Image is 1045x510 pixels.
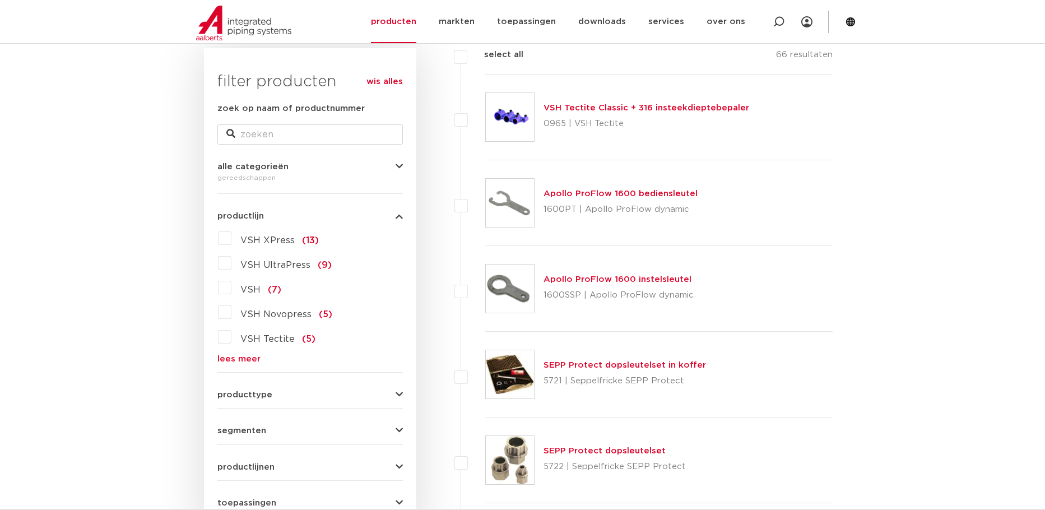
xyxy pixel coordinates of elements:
span: productlijn [217,212,264,220]
span: (5) [319,310,332,319]
a: Apollo ProFlow 1600 instelsleutel [544,275,691,284]
p: 5721 | Seppelfricke SEPP Protect [544,372,706,390]
div: gereedschappen [217,171,403,184]
a: SEPP Protect dopsleutelset in koffer [544,361,706,369]
button: toepassingen [217,499,403,507]
span: productlijnen [217,463,275,471]
p: 0965 | VSH Tectite [544,115,749,133]
h3: filter producten [217,71,403,93]
input: zoeken [217,124,403,145]
span: VSH UltraPress [240,261,310,270]
span: VSH XPress [240,236,295,245]
img: Thumbnail for SEPP Protect dopsleutelset [486,436,534,484]
a: VSH Tectite Classic + 316 insteekdieptebepaler [544,104,749,112]
button: producttype [217,391,403,399]
a: Apollo ProFlow 1600 bediensleutel [544,189,698,198]
span: VSH Novopress [240,310,312,319]
a: SEPP Protect dopsleutelset [544,447,666,455]
span: (7) [268,285,281,294]
span: alle categorieën [217,163,289,171]
img: Thumbnail for VSH Tectite Classic + 316 insteekdieptebepaler [486,93,534,141]
img: Thumbnail for SEPP Protect dopsleutelset in koffer [486,350,534,398]
p: 5722 | Seppelfricke SEPP Protect [544,458,686,476]
span: (9) [318,261,332,270]
span: toepassingen [217,499,276,507]
button: alle categorieën [217,163,403,171]
button: segmenten [217,426,403,435]
span: segmenten [217,426,266,435]
a: wis alles [366,75,403,89]
p: 66 resultaten [776,48,833,66]
span: producttype [217,391,272,399]
span: VSH [240,285,261,294]
p: 1600PT | Apollo ProFlow dynamic [544,201,698,219]
a: lees meer [217,355,403,363]
label: select all [467,48,523,62]
span: (5) [302,335,315,344]
span: (13) [302,236,319,245]
button: productlijn [217,212,403,220]
label: zoek op naam of productnummer [217,102,365,115]
img: Thumbnail for Apollo ProFlow 1600 instelsleutel [486,265,534,313]
button: productlijnen [217,463,403,471]
span: VSH Tectite [240,335,295,344]
img: Thumbnail for Apollo ProFlow 1600 bediensleutel [486,179,534,227]
p: 1600SSP | Apollo ProFlow dynamic [544,286,694,304]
